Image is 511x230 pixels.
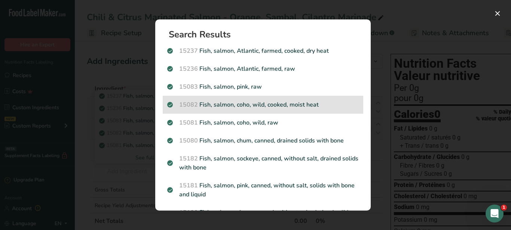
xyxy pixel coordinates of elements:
[179,83,198,91] span: 15083
[179,181,198,190] span: 15181
[167,208,359,226] p: Fish, salmon, chum, canned, without salt, drained solids with bone
[179,154,198,163] span: 15182
[167,136,359,145] p: Fish, salmon, chum, canned, drained solids with bone
[179,65,198,73] span: 15236
[167,46,359,55] p: Fish, salmon, Atlantic, farmed, cooked, dry heat
[179,137,198,145] span: 15080
[501,205,507,211] span: 1
[179,208,198,217] span: 15180
[179,119,198,127] span: 15081
[167,118,359,127] p: Fish, salmon, coho, wild, raw
[179,47,198,55] span: 15237
[179,101,198,109] span: 15082
[167,181,359,199] p: Fish, salmon, pink, canned, without salt, solids with bone and liquid
[169,30,363,39] h1: Search Results
[167,82,359,91] p: Fish, salmon, pink, raw
[486,205,504,223] iframe: Intercom live chat
[167,154,359,172] p: Fish, salmon, sockeye, canned, without salt, drained solids with bone
[167,64,359,73] p: Fish, salmon, Atlantic, farmed, raw
[167,100,359,109] p: Fish, salmon, coho, wild, cooked, moist heat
